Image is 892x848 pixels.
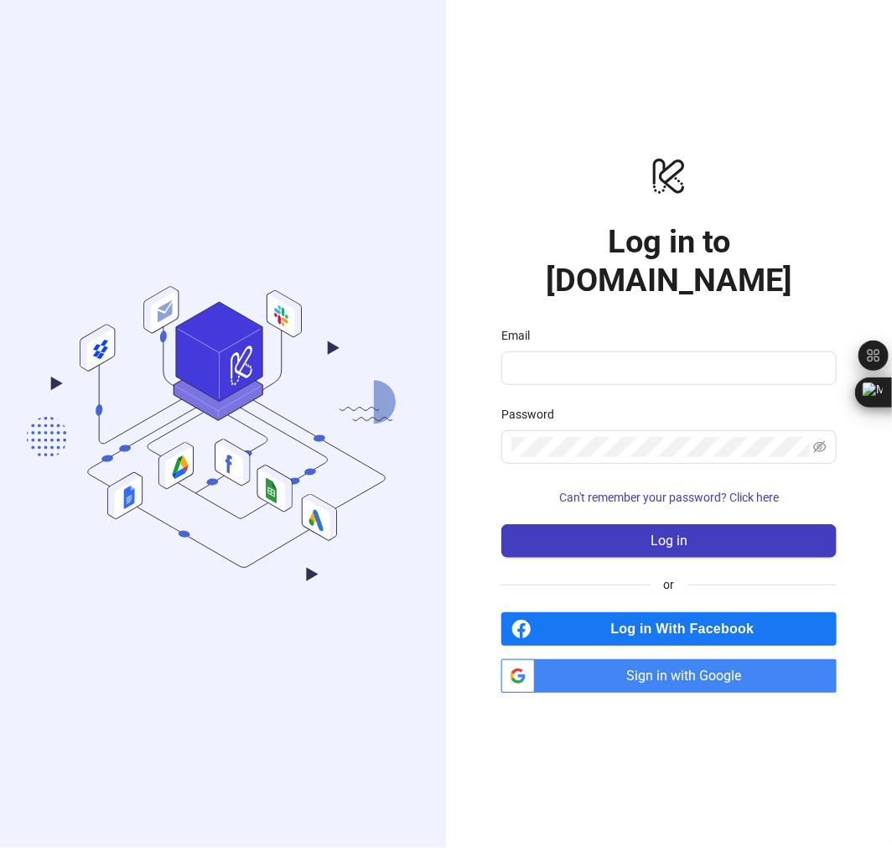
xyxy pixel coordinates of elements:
[511,358,823,378] input: Email
[501,659,837,693] a: Sign in with Google
[538,612,837,646] span: Log in With Facebook
[542,659,837,693] span: Sign in with Google
[511,437,810,457] input: Password
[501,222,837,299] h1: Log in to [DOMAIN_NAME]
[651,533,687,549] span: Log in
[651,575,688,594] span: or
[501,491,837,504] a: Can't remember your password? Click here
[501,484,837,511] button: Can't remember your password? Click here
[501,612,837,646] a: Log in With Facebook
[501,326,541,345] label: Email
[559,491,779,504] span: Can't remember your password? Click here
[813,440,827,454] span: eye-invisible
[501,405,565,424] label: Password
[501,524,837,558] button: Log in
